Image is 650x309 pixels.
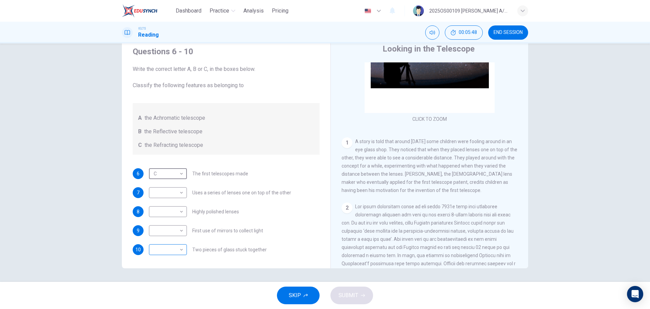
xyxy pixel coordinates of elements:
[269,5,291,17] button: Pricing
[210,7,229,15] span: Practice
[494,30,523,35] span: END SESSION
[277,287,320,304] button: SKIP
[289,291,301,300] span: SKIP
[173,5,204,17] button: Dashboard
[137,209,139,214] span: 8
[192,190,291,195] span: Uses a series of lenses one on top of the other
[176,7,201,15] span: Dashboard
[383,43,475,54] h4: Looking in the Telescope
[192,209,239,214] span: Highly polished lenses
[144,128,202,136] span: the Reflective telescope
[133,65,320,90] span: Write the correct letter A, B or C, in the boxes below. Classify the following features as belong...
[342,139,517,193] span: A story is told that around [DATE] some children were fooling around in an eye glass shop. They n...
[192,171,248,176] span: The first telescopes made
[138,114,142,122] span: A
[122,4,173,18] a: EduSynch logo
[138,128,142,136] span: B
[145,114,205,122] span: the Achromatic telescope
[459,30,477,35] span: 00:05:48
[342,137,352,148] div: 1
[137,190,139,195] span: 7
[272,7,288,15] span: Pricing
[138,141,142,149] span: C
[243,7,264,15] span: Analysis
[192,228,263,233] span: First use of mirrors to collect light
[627,286,643,302] div: Open Intercom Messenger
[425,25,439,40] div: Mute
[342,202,352,213] div: 2
[145,141,203,149] span: the Refracting telescope
[445,25,483,40] div: Hide
[149,164,185,184] div: C
[488,25,528,40] button: END SESSION
[135,247,141,252] span: 10
[192,247,267,252] span: Two pieces of glass stuck together
[133,46,320,57] h4: Questions 6 - 10
[364,8,372,14] img: en
[429,7,509,15] div: 2025OS00109 [PERSON_NAME] A/P SWATHESAM
[137,171,139,176] span: 6
[138,31,159,39] h1: Reading
[445,25,483,40] button: 00:05:48
[137,228,139,233] span: 9
[207,5,238,17] button: Practice
[122,4,157,18] img: EduSynch logo
[138,26,146,31] span: IELTS
[413,5,424,16] img: Profile picture
[241,5,266,17] button: Analysis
